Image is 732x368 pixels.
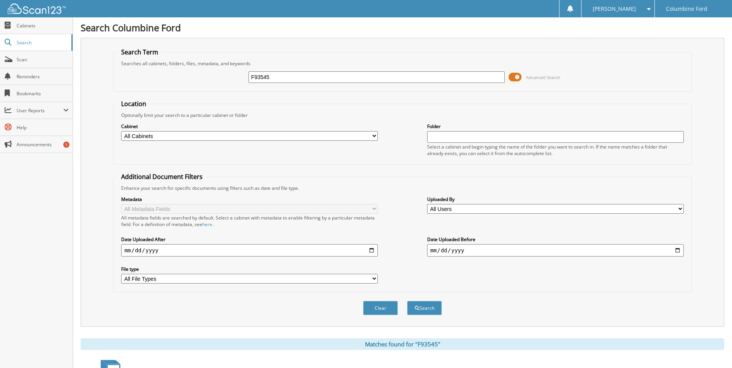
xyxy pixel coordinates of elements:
span: Search [17,39,68,46]
span: Bookmarks [17,90,69,97]
div: Optionally limit your search to a particular cabinet or folder [117,112,687,118]
label: Metadata [121,196,378,203]
label: Date Uploaded After [121,236,378,243]
div: Enhance your search for specific documents using filters such as date and file type. [117,185,687,191]
label: File type [121,266,378,272]
label: Uploaded By [427,196,684,203]
span: Announcements [17,141,69,148]
h1: Search Columbine Ford [81,21,724,34]
img: scan123-logo-white.svg [8,3,66,14]
input: start [121,244,378,257]
a: here [202,221,212,228]
span: Columbine Ford [666,7,707,11]
span: Scan [17,56,69,63]
div: Matches found for "F93545" [81,338,724,350]
span: User Reports [17,107,63,114]
div: 1 [63,142,69,148]
span: [PERSON_NAME] [593,7,636,11]
span: Advanced Search [526,74,560,80]
legend: Location [117,100,150,108]
span: Help [17,124,69,131]
button: Search [407,301,442,315]
div: Select a cabinet and begin typing the name of the folder you want to search in. If the name match... [427,143,684,157]
label: Cabinet [121,123,378,130]
label: Date Uploaded Before [427,236,684,243]
button: Clear [363,301,398,315]
div: Searches all cabinets, folders, files, metadata, and keywords [117,60,687,67]
span: Reminders [17,73,69,80]
div: All metadata fields are searched by default. Select a cabinet with metadata to enable filtering b... [121,214,378,228]
input: end [427,244,684,257]
legend: Additional Document Filters [117,172,206,181]
legend: Search Term [117,48,162,56]
label: Folder [427,123,684,130]
span: Cabinets [17,22,69,29]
